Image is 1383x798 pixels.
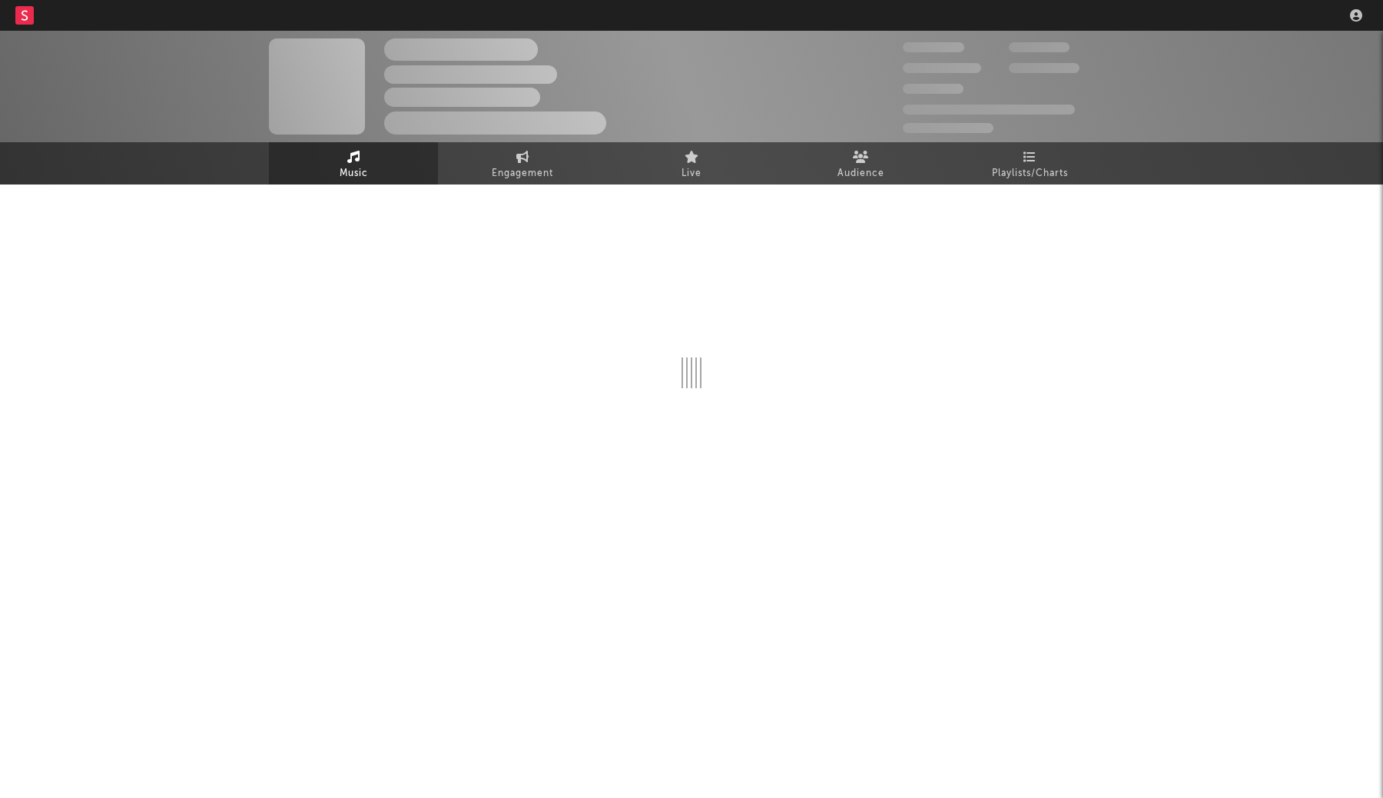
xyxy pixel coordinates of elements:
span: Playlists/Charts [992,165,1068,183]
span: 50,000,000 Monthly Listeners [903,105,1075,115]
span: Engagement [492,165,553,183]
a: Audience [776,142,945,185]
a: Engagement [438,142,607,185]
span: Jump Score: 85.0 [903,123,993,133]
span: Music [340,165,368,183]
a: Live [607,142,776,185]
a: Music [269,142,438,185]
a: Playlists/Charts [945,142,1114,185]
span: 100,000 [1009,42,1070,52]
span: 1,000,000 [1009,63,1080,73]
span: Audience [837,165,884,183]
span: 50,000,000 [903,63,981,73]
span: 100,000 [903,84,963,94]
span: Live [682,165,701,183]
span: 300,000 [903,42,964,52]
